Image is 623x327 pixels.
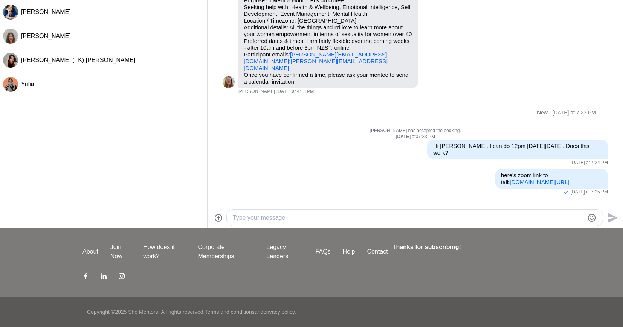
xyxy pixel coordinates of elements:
time: 2025-10-01T06:25:04.993Z [571,189,608,195]
p: Once you have confirmed a time, please ask your mentee to send a calendar invitation. [244,71,412,85]
a: FAQs [310,247,337,256]
div: Constance Phua [3,29,18,44]
button: Send [603,209,620,226]
img: A [3,5,18,20]
a: [DOMAIN_NAME][URL] [510,179,569,185]
strong: [DATE] [395,134,412,139]
img: Y [3,77,18,92]
div: Tammy McCann [223,76,235,88]
div: New - [DATE] at 7:23 PM [537,110,596,116]
p: All rights reserved. and . [161,308,296,316]
p: Copyright © 2025 She Mentors . [87,308,159,316]
a: Instagram [119,273,125,282]
span: [PERSON_NAME] [21,33,71,39]
span: [PERSON_NAME] [21,9,71,15]
a: Legacy Leaders [260,243,309,261]
span: [PERSON_NAME] (TK) [PERSON_NAME] [21,57,135,63]
a: How does it work? [137,243,192,261]
img: C [3,29,18,44]
a: Corporate Memberships [192,243,260,261]
img: T [3,53,18,68]
a: Terms and conditions [205,309,254,315]
p: here's zoom link to talk [501,172,602,186]
time: 2025-10-01T06:24:01.232Z [571,160,608,166]
textarea: Type your message [233,213,584,222]
p: Hi [PERSON_NAME]. I can do 12pm [DATE][DATE]. Does this work? [433,143,602,156]
a: LinkedIn [101,273,107,282]
a: [PERSON_NAME][EMAIL_ADDRESS][DOMAIN_NAME] [244,58,388,71]
button: Emoji picker [587,213,596,222]
div: at 07:23 PM [223,134,608,140]
a: Join Now [104,243,137,261]
p: [PERSON_NAME] has accepted the booking. [223,128,608,134]
a: Facebook [82,273,89,282]
a: About [76,247,104,256]
div: Amanda Ewin [3,5,18,20]
a: Contact [361,247,394,256]
span: Yulia [21,81,34,87]
div: Yulia [3,77,18,92]
h4: Thanks for subscribing! [392,243,536,252]
div: Taliah-Kate (TK) Byron [3,53,18,68]
a: [PERSON_NAME][EMAIL_ADDRESS][DOMAIN_NAME] [244,51,387,64]
img: T [223,76,235,88]
time: 2025-10-01T03:13:52.515Z [276,89,314,95]
span: [PERSON_NAME] [238,89,275,95]
a: privacy policy [263,309,295,315]
a: Help [337,247,361,256]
